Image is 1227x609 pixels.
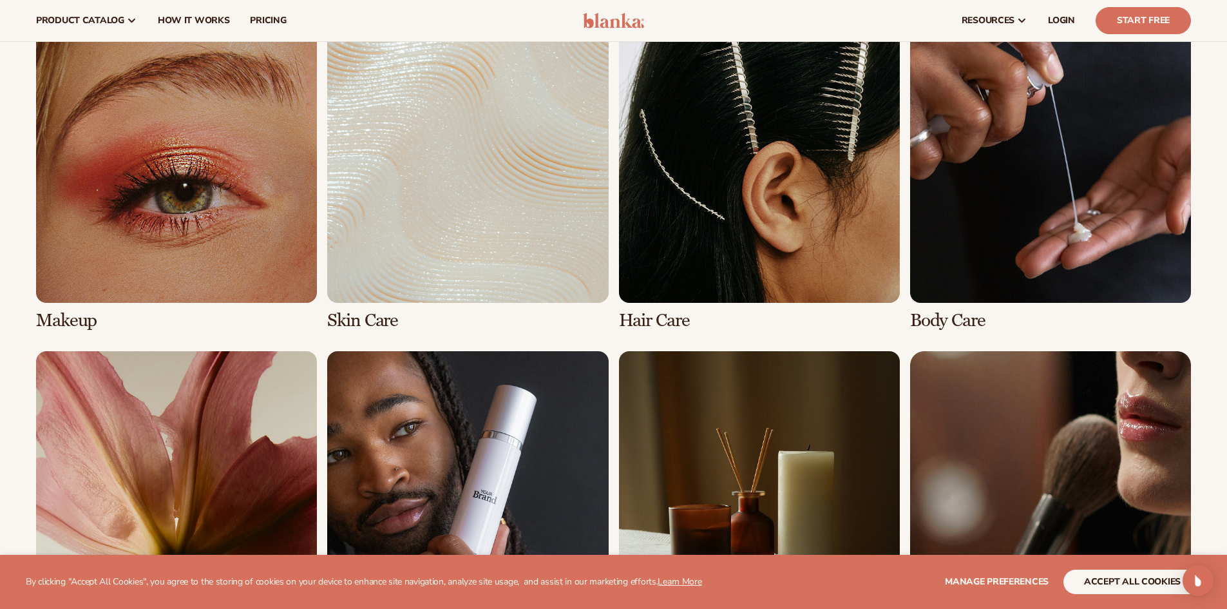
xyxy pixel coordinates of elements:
[250,15,286,26] span: pricing
[327,311,608,331] h3: Skin Care
[1048,15,1075,26] span: LOGIN
[1063,570,1201,594] button: accept all cookies
[619,311,900,331] h3: Hair Care
[619,22,900,331] div: 3 / 8
[910,311,1191,331] h3: Body Care
[583,13,644,28] img: logo
[910,22,1191,331] div: 4 / 8
[36,22,317,331] div: 1 / 8
[158,15,230,26] span: How It Works
[26,577,702,588] p: By clicking "Accept All Cookies", you agree to the storing of cookies on your device to enhance s...
[945,570,1049,594] button: Manage preferences
[1183,565,1213,596] div: Open Intercom Messenger
[945,575,1049,588] span: Manage preferences
[962,15,1014,26] span: resources
[658,575,701,588] a: Learn More
[1096,7,1191,34] a: Start Free
[36,15,124,26] span: product catalog
[36,311,317,331] h3: Makeup
[327,22,608,331] div: 2 / 8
